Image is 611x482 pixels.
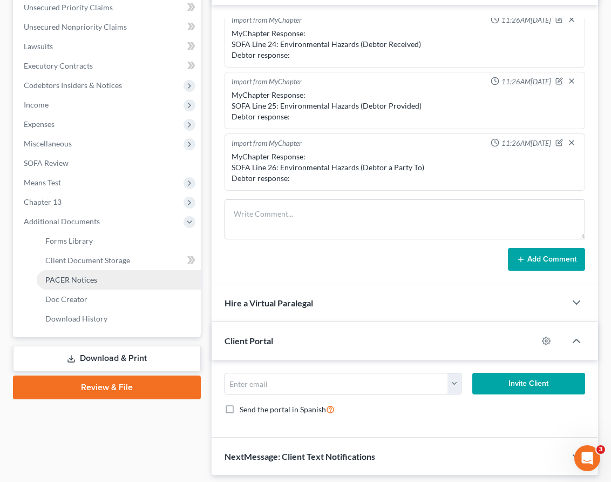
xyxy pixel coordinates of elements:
[24,197,62,206] span: Chapter 13
[24,178,61,187] span: Means Test
[24,22,127,31] span: Unsecured Nonpriority Claims
[15,17,201,37] a: Unsecured Nonpriority Claims
[24,100,49,109] span: Income
[501,15,551,25] span: 11:26AM[DATE]
[37,309,201,329] a: Download History
[225,298,313,308] span: Hire a Virtual Paralegal
[225,373,448,394] input: Enter email
[232,77,302,88] div: Import from MyChapter
[574,445,600,471] iframe: Intercom live chat
[472,373,585,394] button: Invite Client
[232,28,578,61] div: MyChapter Response: SOFA Line 24: Environmental Hazards (Debtor Received) Debtor response:
[15,56,201,76] a: Executory Contracts
[225,451,375,461] span: NextMessage: Client Text Notifications
[37,290,201,309] a: Doc Creator
[13,376,201,399] a: Review & File
[24,158,69,168] span: SOFA Review
[45,236,93,245] span: Forms Library
[37,231,201,251] a: Forms Library
[508,248,585,271] button: Add Comment
[24,42,53,51] span: Lawsuits
[24,3,113,12] span: Unsecured Priority Claims
[501,138,551,149] span: 11:26AM[DATE]
[232,151,578,184] div: MyChapter Response: SOFA Line 26: Environmental Hazards (Debtor a Party To) Debtor response:
[24,217,100,226] span: Additional Documents
[232,15,302,26] div: Import from MyChapter
[240,405,326,414] span: Send the portal in Spanish
[45,275,97,284] span: PACER Notices
[232,90,578,122] div: MyChapter Response: SOFA Line 25: Environmental Hazards (Debtor Provided) Debtor response:
[501,77,551,87] span: 11:26AM[DATE]
[37,251,201,270] a: Client Document Storage
[15,37,201,56] a: Lawsuits
[37,270,201,290] a: PACER Notices
[13,346,201,371] a: Download & Print
[24,119,55,129] span: Expenses
[45,256,130,265] span: Client Document Storage
[225,336,273,346] span: Client Portal
[24,81,122,90] span: Codebtors Insiders & Notices
[24,139,72,148] span: Miscellaneous
[24,61,93,70] span: Executory Contracts
[596,445,605,454] span: 3
[45,294,87,304] span: Doc Creator
[45,314,107,323] span: Download History
[232,138,302,149] div: Import from MyChapter
[15,153,201,173] a: SOFA Review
